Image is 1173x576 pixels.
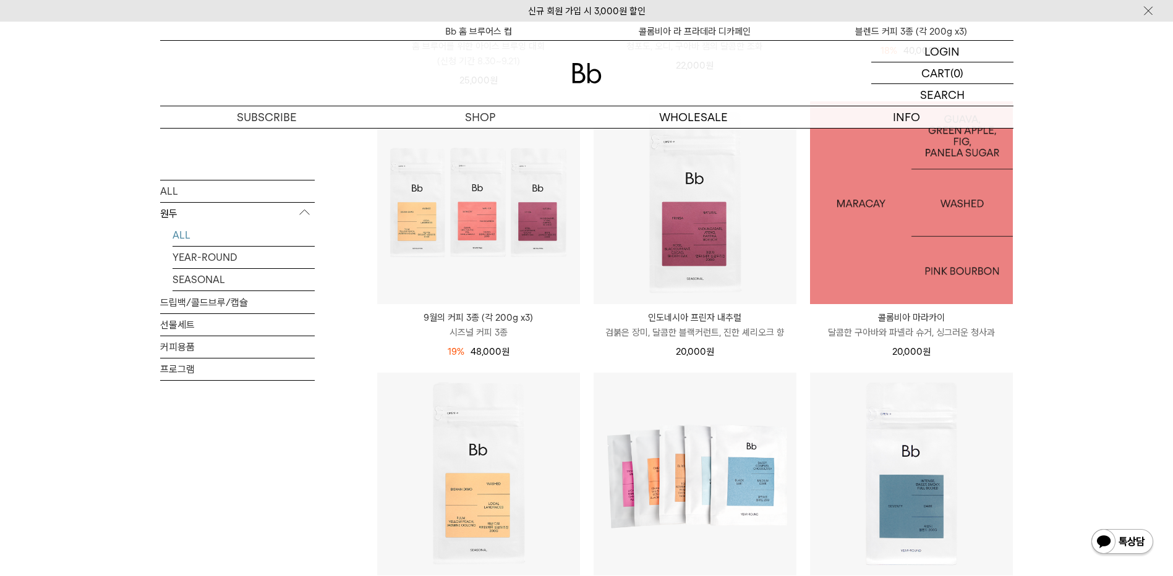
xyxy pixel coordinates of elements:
a: SUBSCRIBE [160,106,373,128]
img: Bb 샘플 세트 [594,373,796,575]
a: SHOP [373,106,587,128]
img: 에티오피아 비샨 디모 [377,373,580,575]
a: 커피용품 [160,336,315,357]
a: 콜롬비아 마라카이 달콤한 구아바와 파넬라 슈거, 싱그러운 청사과 [810,310,1013,340]
p: SEARCH [920,84,965,106]
p: 인도네시아 프린자 내추럴 [594,310,796,325]
a: 선물세트 [160,313,315,335]
a: 신규 회원 가입 시 3,000원 할인 [528,6,646,17]
p: CART [921,62,950,83]
p: 9월의 커피 3종 (각 200g x3) [377,310,580,325]
p: (0) [950,62,963,83]
p: 콜롬비아 마라카이 [810,310,1013,325]
p: INFO [800,106,1013,128]
p: LOGIN [924,41,960,62]
a: CART (0) [871,62,1013,84]
img: 인도네시아 프린자 내추럴 [594,101,796,304]
span: 원 [501,346,510,357]
span: 원 [706,346,714,357]
p: WHOLESALE [587,106,800,128]
img: 1000000482_add2_067.jpg [810,101,1013,304]
a: SEASONAL [173,268,315,290]
a: ALL [173,224,315,245]
a: LOGIN [871,41,1013,62]
img: 9월의 커피 3종 (각 200g x3) [377,101,580,304]
a: ALL [160,180,315,201]
a: 콜롬비아 마라카이 [810,101,1013,304]
p: 시즈널 커피 3종 [377,325,580,340]
p: 검붉은 장미, 달콤한 블랙커런트, 진한 셰리오크 향 [594,325,796,340]
span: 원 [923,346,931,357]
a: 9월의 커피 3종 (각 200g x3) 시즈널 커피 3종 [377,310,580,340]
span: 20,000 [892,346,931,357]
p: 달콤한 구아바와 파넬라 슈거, 싱그러운 청사과 [810,325,1013,340]
a: 프로그램 [160,358,315,379]
a: YEAR-ROUND [173,246,315,268]
img: 세븐티 [810,373,1013,575]
a: 드립백/콜드브루/캡슐 [160,291,315,313]
a: 인도네시아 프린자 내추럴 검붉은 장미, 달콤한 블랙커런트, 진한 셰리오크 향 [594,310,796,340]
span: 20,000 [676,346,714,357]
p: 원두 [160,202,315,224]
img: 카카오톡 채널 1:1 채팅 버튼 [1090,528,1154,557]
span: 48,000 [471,346,510,357]
div: 19% [448,344,464,359]
img: 로고 [572,63,602,83]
